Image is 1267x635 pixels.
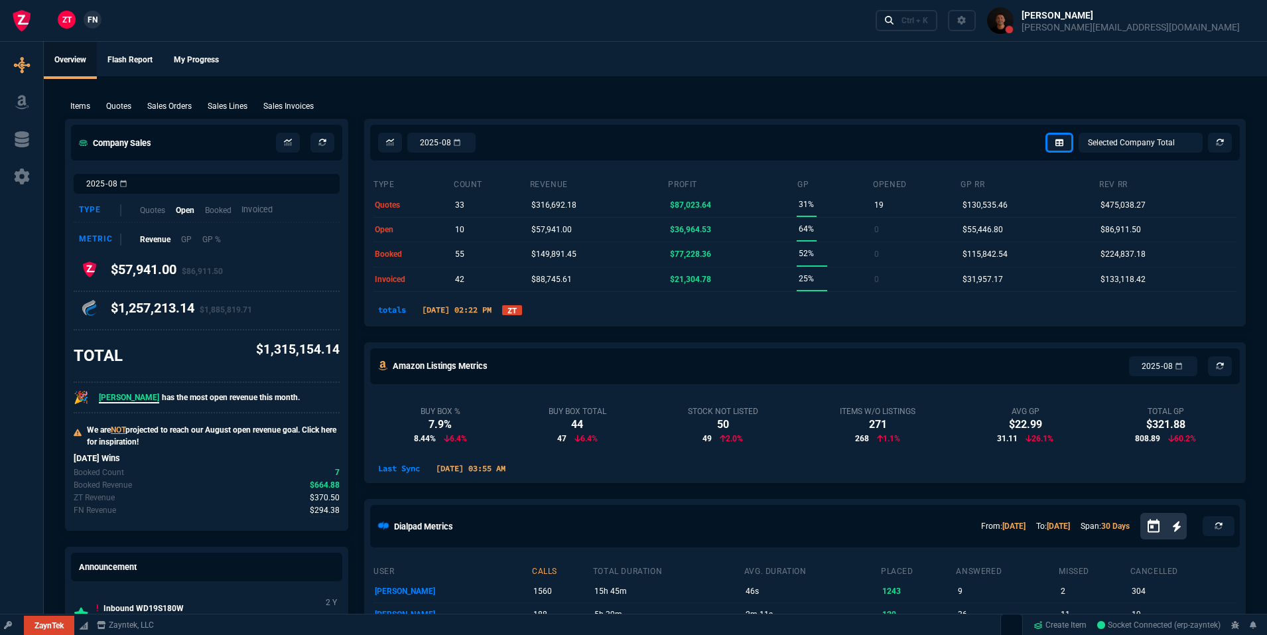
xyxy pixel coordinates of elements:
th: placed [880,561,955,579]
p: [PERSON_NAME] [375,605,529,624]
p: We are projected to reach our August open revenue goal. Click here for inspiration! [87,424,340,448]
th: Profit [667,174,797,192]
a: 30 Days [1101,522,1130,531]
th: opened [872,174,960,192]
p: 6.4% [574,433,598,445]
span: Today's Booked revenue [310,479,340,492]
p: spec.value [323,466,340,479]
p: Revenue [140,234,170,246]
p: $115,842.54 [963,245,1008,263]
p: has the most open revenue this month. [99,391,300,403]
p: spec.value [298,504,340,517]
p: 🎉 [74,388,88,407]
p: Quotes [140,204,165,216]
p: Sales Invoices [263,100,314,112]
div: Type [79,204,121,216]
p: Today's Fornida revenue [74,504,116,516]
p: 64% [799,220,814,238]
p: 1.1% [877,433,900,445]
span: [PERSON_NAME] [99,393,159,403]
p: [DATE] 03:55 AM [431,462,511,474]
p: 42 [455,270,464,289]
p: Today's zaynTek revenue [74,492,115,504]
p: 52% [799,244,814,263]
div: Buy Box Total [549,406,606,417]
span: Today's Booked count [335,466,340,479]
p: 19 [874,196,884,214]
div: Ctrl + K [901,15,928,26]
p: 55 [455,245,464,263]
p: $1,315,154.14 [256,340,340,360]
p: Sales Lines [208,100,247,112]
p: $130,535.46 [963,196,1008,214]
span: 31.11 [997,433,1018,445]
td: invoiced [373,267,453,291]
h5: Announcement [79,561,137,573]
span: $86,911.50 [182,267,223,276]
p: Span: [1081,520,1130,532]
th: cancelled [1130,561,1237,579]
span: 49 [702,433,712,445]
p: $133,118.42 [1100,270,1146,289]
p: To: [1036,520,1070,532]
span: $1,885,819.71 [200,305,252,315]
p: spec.value [298,479,340,492]
th: GP RR [960,174,1099,192]
p: 2.0% [720,433,743,445]
p: Items [70,100,90,112]
p: 60.2% [1168,433,1196,445]
a: oiRVTTvb1LYZpREYAADp [1097,619,1221,631]
span: NOT [111,425,125,435]
p: $55,446.80 [963,220,1003,239]
h4: $57,941.00 [111,261,223,283]
div: 7.9% [414,417,467,433]
p: $31,957.17 [963,270,1003,289]
p: 2m 11s [746,605,878,624]
h5: Dialpad Metrics [394,520,453,533]
p: Open [176,204,194,216]
a: [DATE] [1047,522,1070,531]
p: Last Sync [373,462,425,474]
div: 271 [840,417,915,433]
div: Metric [79,234,121,246]
span: ZT [62,14,72,26]
span: 8.44% [414,433,436,445]
p: Booked [205,204,232,216]
h3: TOTAL [74,346,123,366]
p: 36 [958,605,1057,624]
a: Overview [44,42,97,79]
p: 19 [1132,605,1235,624]
p: 2 Y [323,595,340,610]
h4: $1,257,213.14 [111,300,252,321]
th: answered [955,561,1058,579]
p: $316,692.18 [531,196,576,214]
div: Total GP [1135,406,1196,417]
th: GP [797,174,872,192]
p: [DATE] 02:22 PM [417,304,497,316]
th: missed [1058,561,1129,579]
p: 2 [1061,582,1128,600]
p: $88,745.61 [531,270,572,289]
p: $149,891.45 [531,245,576,263]
p: 31% [799,195,814,214]
a: My Progress [163,42,230,79]
p: 33 [455,196,464,214]
p: 25% [799,269,814,288]
p: Today's Booked count [74,466,124,478]
p: From: [981,520,1026,532]
p: $475,038.27 [1100,196,1146,214]
div: 44 [549,417,606,433]
p: 6.4% [444,433,467,445]
p: Today's Booked revenue [74,479,132,491]
p: $57,941.00 [531,220,572,239]
div: Buy Box % [414,406,467,417]
span: Today's Fornida revenue [310,504,340,517]
p: $224,837.18 [1100,245,1146,263]
a: [DATE] [1002,522,1026,531]
button: Open calendar [1146,517,1172,536]
th: Rev RR [1099,174,1237,192]
p: GP % [202,234,221,246]
th: user [373,561,531,579]
th: revenue [529,174,668,192]
p: $87,023.64 [670,196,711,214]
